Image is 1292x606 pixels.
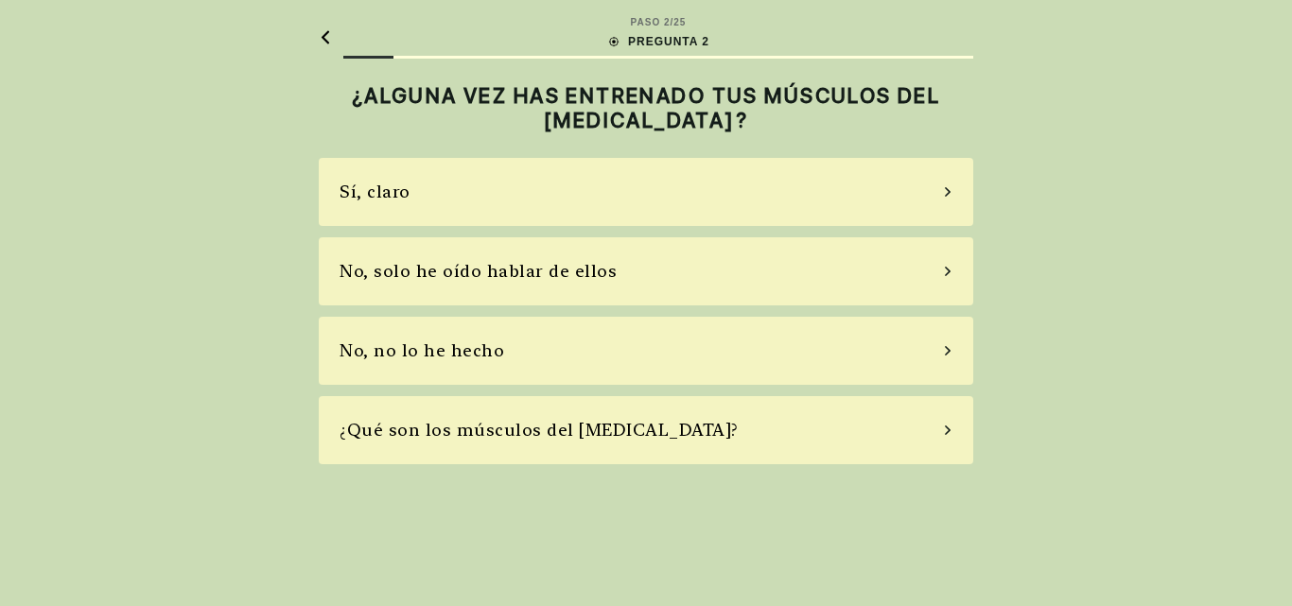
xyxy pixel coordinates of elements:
[319,83,973,133] h2: ¿ALGUNA VEZ HAS ENTRENADO TUS MÚSCULOS DEL [MEDICAL_DATA]?
[607,33,709,50] div: PREGUNTA 2
[340,258,617,284] div: No, solo he oído hablar de ellos
[340,179,410,204] div: Sí, claro
[631,15,687,29] div: PASO 2 / 25
[340,417,739,442] div: ¿Qué son los músculos del [MEDICAL_DATA]?
[340,338,504,363] div: No, no lo he hecho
